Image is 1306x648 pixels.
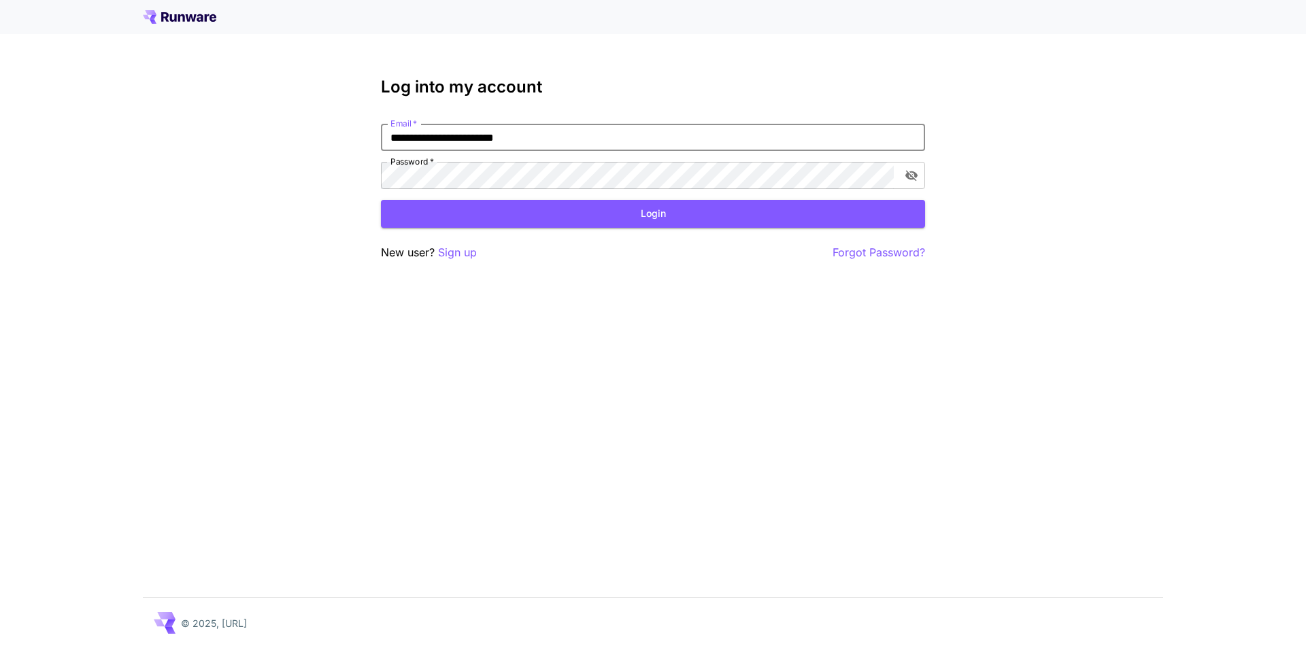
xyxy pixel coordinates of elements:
p: New user? [381,244,477,261]
label: Email [390,118,417,129]
label: Password [390,156,434,167]
button: Forgot Password? [833,244,925,261]
button: toggle password visibility [899,163,924,188]
p: © 2025, [URL] [181,616,247,630]
button: Sign up [438,244,477,261]
button: Login [381,200,925,228]
h3: Log into my account [381,78,925,97]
